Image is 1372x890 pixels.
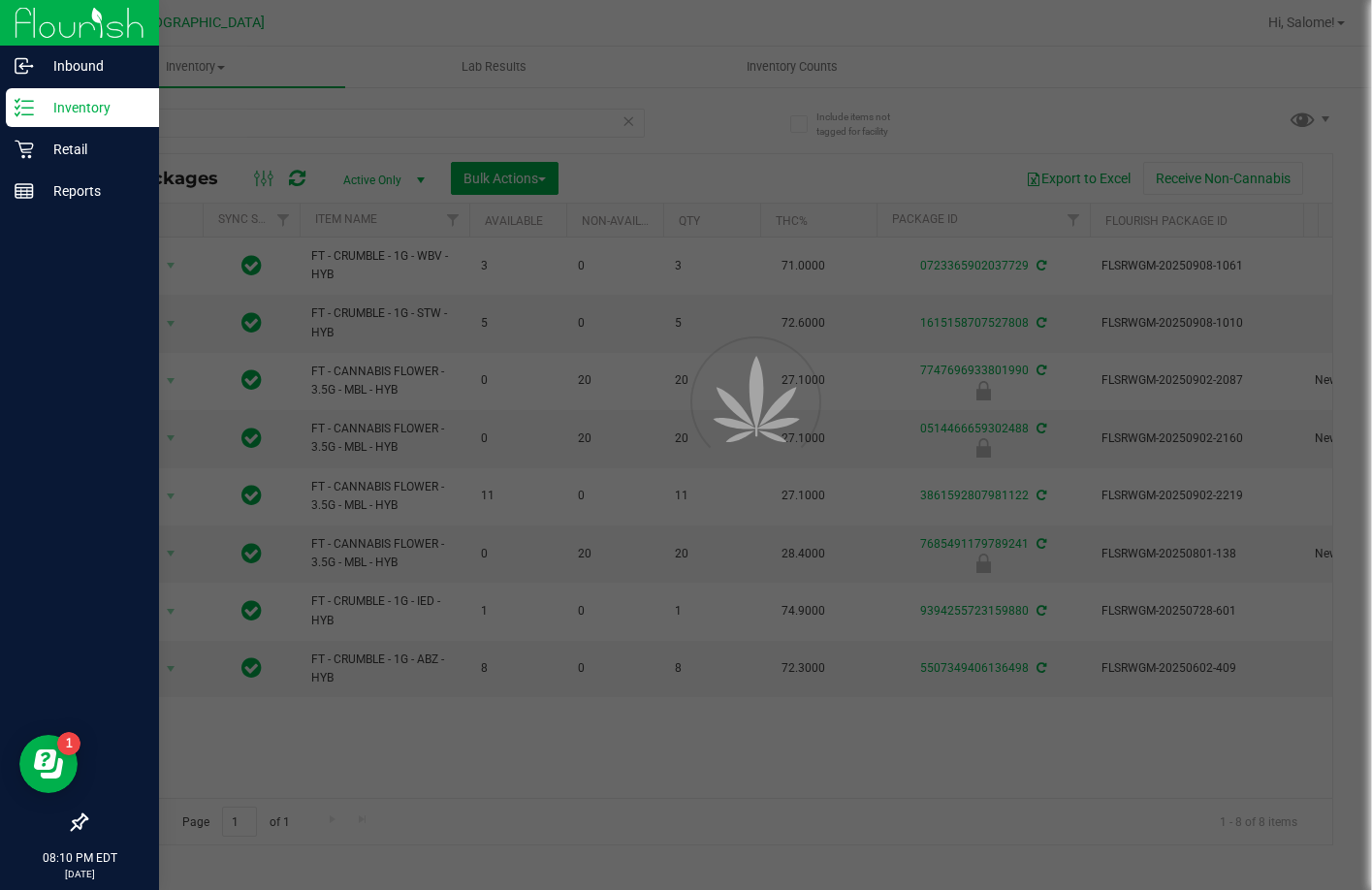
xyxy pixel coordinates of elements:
[57,732,80,755] iframe: Resource center unread badge
[9,849,150,867] p: 08:10 PM EDT
[15,98,34,117] inline-svg: Inventory
[15,181,34,201] inline-svg: Reports
[9,867,150,881] p: [DATE]
[34,54,150,78] p: Inbound
[34,179,150,203] p: Reports
[34,96,150,119] p: Inventory
[15,140,34,159] inline-svg: Retail
[15,56,34,76] inline-svg: Inbound
[19,735,78,793] iframe: Resource center
[34,138,150,161] p: Retail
